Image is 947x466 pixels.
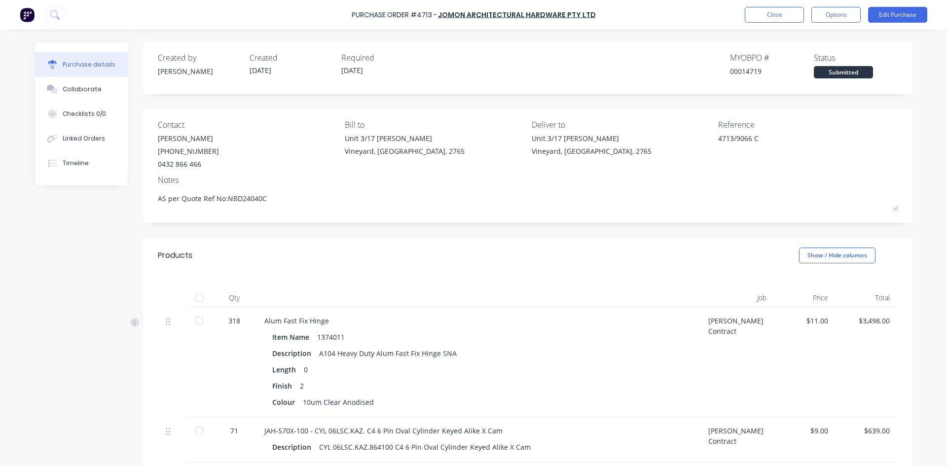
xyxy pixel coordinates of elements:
[532,119,711,131] div: Deliver to
[319,346,457,360] div: A104 Heavy Duty Alum Fast Fix Hinge SNA
[158,52,242,64] div: Created by
[341,52,425,64] div: Required
[730,52,814,64] div: MYOB PO #
[345,119,524,131] div: Bill to
[158,133,219,143] div: [PERSON_NAME]
[303,395,374,409] div: 10um Clear Anodised
[158,174,898,186] div: Notes
[345,133,465,143] div: Unit 3/17 [PERSON_NAME]
[319,440,531,454] div: CYL 06LSC.KAZ.864100 C4 6 Pin Oval Cylinder Keyed Alike X Cam
[272,330,317,344] div: Item Name
[532,146,652,156] div: Vineyard, [GEOGRAPHIC_DATA], 2765
[700,418,774,463] div: [PERSON_NAME] Contract
[264,316,692,326] div: Alum Fast Fix Hinge
[35,77,128,102] button: Collaborate
[35,102,128,126] button: Checklists 0/0
[272,395,303,409] div: Colour
[700,288,774,308] div: Job
[345,146,465,156] div: Vineyard, [GEOGRAPHIC_DATA], 2765
[35,126,128,151] button: Linked Orders
[272,440,319,454] div: Description
[158,250,192,261] div: Products
[700,308,774,418] div: [PERSON_NAME] Contract
[836,288,898,308] div: Total
[63,134,105,143] div: Linked Orders
[304,362,308,377] div: 0
[782,426,828,436] div: $9.00
[272,379,300,393] div: Finish
[317,330,345,344] div: 1374011
[35,52,128,77] button: Purchase details
[158,119,337,131] div: Contact
[300,379,304,393] div: 2
[158,66,242,76] div: [PERSON_NAME]
[250,52,333,64] div: Created
[212,288,256,308] div: Qty
[718,133,841,155] textarea: 4713/9066 C
[158,159,219,169] div: 0432 866 466
[745,7,804,23] button: Close
[220,426,249,436] div: 71
[63,60,115,69] div: Purchase details
[844,316,890,326] div: $3,498.00
[63,85,102,94] div: Collaborate
[220,316,249,326] div: 318
[20,7,35,22] img: Factory
[352,10,437,20] div: Purchase Order #4713 -
[774,288,836,308] div: Price
[799,248,875,263] button: Show / Hide columns
[814,66,873,78] div: Submitted
[272,362,304,377] div: Length
[272,346,319,360] div: Description
[868,7,927,23] button: Edit Purchase
[438,10,596,20] a: Jomon Architectural Hardware Pty Ltd
[158,188,898,211] textarea: AS per Quote Ref No:NBD24040C
[782,316,828,326] div: $11.00
[35,151,128,176] button: Timeline
[844,426,890,436] div: $639.00
[718,119,898,131] div: Reference
[811,7,861,23] button: Options
[63,109,106,118] div: Checklists 0/0
[264,426,692,436] div: JAH-570X-100 - CYL 06LSC.KAZ. C4 6 Pin Oval Cylinder Keyed Alike X Cam
[532,133,652,143] div: Unit 3/17 [PERSON_NAME]
[63,159,89,168] div: Timeline
[158,146,219,156] div: [PHONE_NUMBER]
[730,66,814,76] div: 00014719
[814,52,898,64] div: Status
